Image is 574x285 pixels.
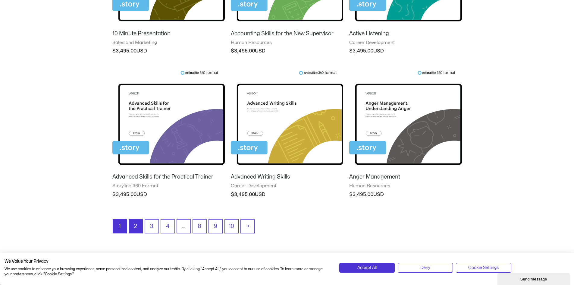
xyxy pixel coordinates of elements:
[456,263,511,273] button: Adjust cookie preferences
[349,49,373,53] bdi: 3,495.00
[5,267,330,277] p: We use cookies to enhance your browsing experience, serve personalized content, and analyze our t...
[339,263,394,273] button: Accept all cookies
[112,173,225,180] h2: Advanced Skills for the Practical Trainer
[112,71,225,169] img: Advanced Skills for the Practical Trainer
[497,272,571,285] iframe: chat widget
[349,192,353,197] span: $
[349,71,462,169] img: Anger Management
[112,30,225,37] h2: 10 Minute Presentation
[349,173,462,183] a: Anger Management
[468,264,499,271] span: Cookie Settings
[349,192,373,197] bdi: 3,495.00
[129,220,143,233] a: Page 2
[349,30,462,37] h2: Active Listening
[112,49,136,53] bdi: 3,495.00
[349,49,353,53] span: $
[420,264,430,271] span: Deny
[231,49,234,53] span: $
[231,49,255,53] bdi: 3,495.00
[112,192,116,197] span: $
[112,183,225,189] span: Storyline 360 Format
[349,30,462,40] a: Active Listening
[231,192,234,197] span: $
[112,49,116,53] span: $
[209,220,222,233] a: Page 9
[349,40,462,46] span: Career Development
[231,192,255,197] bdi: 3,495.00
[398,263,453,273] button: Deny all cookies
[231,30,343,40] a: Accounting Skills for the New Supervisor
[349,183,462,189] span: Human Resources
[112,219,462,236] nav: Product Pagination
[231,30,343,37] h2: Accounting Skills for the New Supervisor
[231,71,343,169] img: Advanced Writing Skills
[231,173,343,183] a: Advanced Writing Skills
[112,192,136,197] bdi: 3,495.00
[357,264,377,271] span: Accept All
[112,40,225,46] span: Sales and Marketing
[349,173,462,180] h2: Anger Management
[5,259,330,264] h2: We Value Your Privacy
[241,220,254,233] a: →
[231,173,343,180] h2: Advanced Writing Skills
[113,220,127,233] span: Page 1
[112,30,225,40] a: 10 Minute Presentation
[145,220,158,233] a: Page 3
[112,173,225,183] a: Advanced Skills for the Practical Trainer
[231,40,343,46] span: Human Resources
[193,220,206,233] a: Page 8
[177,220,190,233] span: …
[161,220,174,233] a: Page 4
[231,183,343,189] span: Career Development
[225,220,238,233] a: Page 10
